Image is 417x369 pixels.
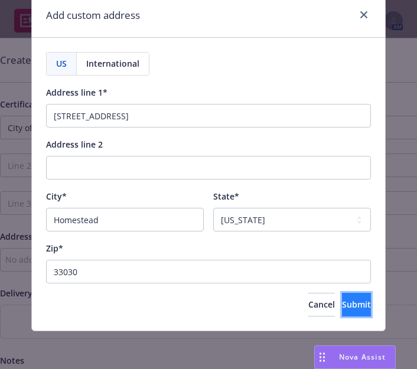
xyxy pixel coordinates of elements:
[213,191,239,202] span: State*
[342,293,371,316] button: Submit
[314,345,396,369] button: Nova Assist
[315,346,330,368] div: Drag to move
[308,293,335,316] button: Cancel
[86,57,139,70] span: International
[342,299,371,310] span: Submit
[46,191,67,202] span: City*
[46,87,107,98] span: Address line 1*
[46,139,103,150] span: Address line 2
[308,299,335,310] span: Cancel
[357,8,371,22] a: close
[46,8,140,23] h1: Add custom address
[56,57,67,70] span: US
[339,352,386,362] span: Nova Assist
